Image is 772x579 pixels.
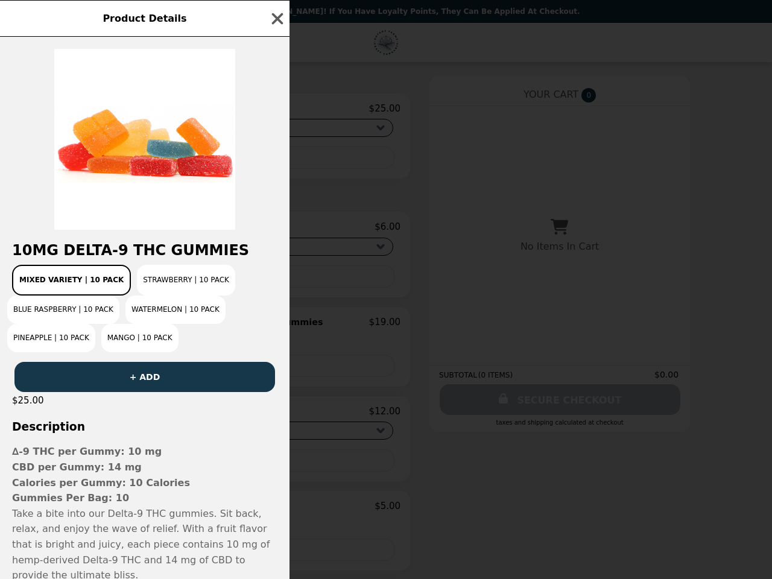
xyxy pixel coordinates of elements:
button: + ADD [14,362,275,392]
strong: Gummies Per Bag: 10 [12,492,129,504]
button: Pineapple | 10 Pack [7,324,95,352]
button: Strawberry | 10 Pack [137,265,235,296]
strong: Calories per Gummy: 10 Calories [12,477,190,489]
strong: CBD per Gummy: 14 mg [12,461,142,473]
img: Mixed Variety | 10 pack [54,49,235,230]
strong: ∆-9 THC per Gummy: 10 mg [12,446,162,457]
button: Mango | 10 Pack [101,324,179,352]
button: Watermelon | 10 Pack [125,296,226,324]
button: Mixed Variety | 10 pack [12,265,131,296]
button: Blue Raspberry | 10 Pack [7,296,119,324]
span: Product Details [103,13,186,24]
